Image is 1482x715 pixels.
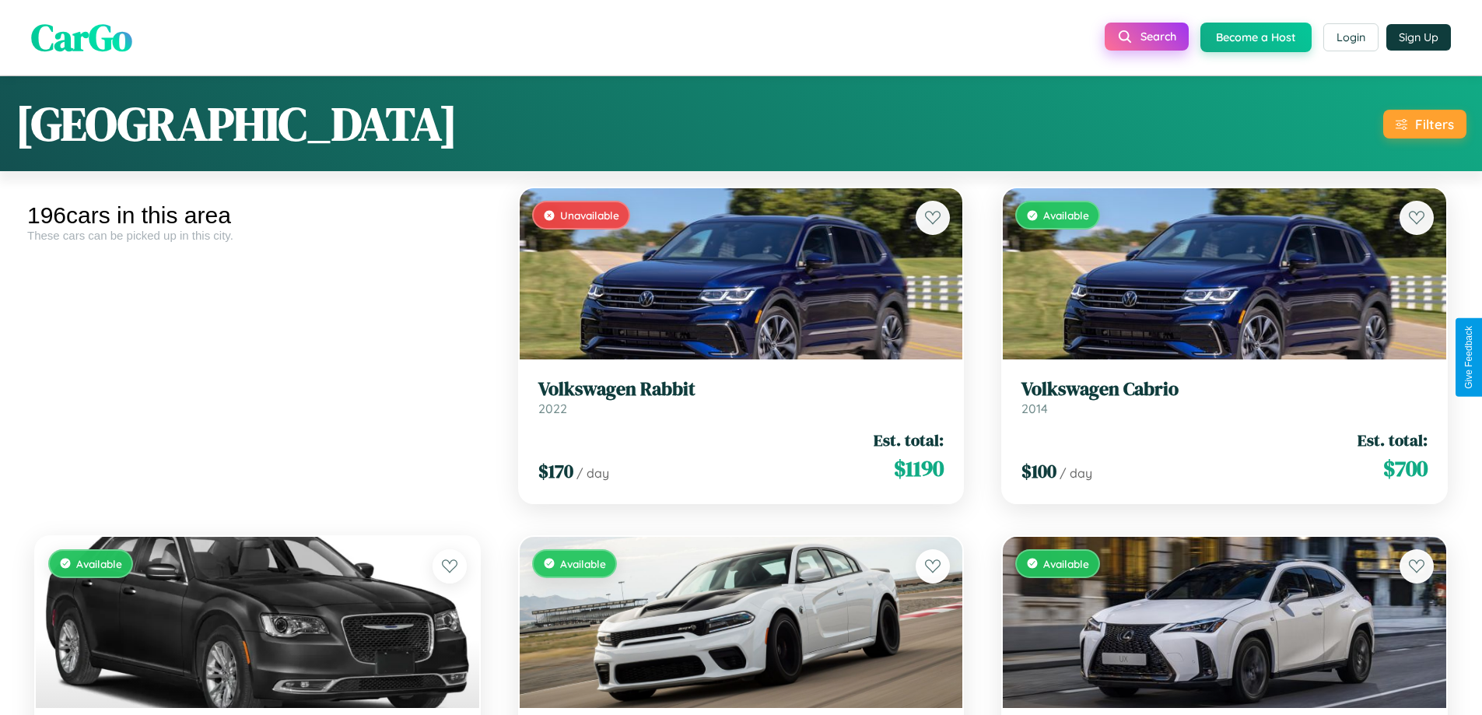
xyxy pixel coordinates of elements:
h1: [GEOGRAPHIC_DATA] [16,92,457,156]
span: $ 170 [538,458,573,484]
span: / day [1060,465,1092,481]
button: Filters [1383,110,1466,138]
span: $ 700 [1383,453,1428,484]
span: $ 1190 [894,453,944,484]
span: Available [1043,209,1089,222]
span: Est. total: [874,429,944,451]
span: $ 100 [1021,458,1056,484]
button: Sign Up [1386,24,1451,51]
span: CarGo [31,12,132,63]
span: Available [1043,557,1089,570]
span: Search [1140,30,1176,44]
div: Filters [1415,116,1454,132]
button: Become a Host [1200,23,1312,52]
span: Unavailable [560,209,619,222]
span: Est. total: [1358,429,1428,451]
h3: Volkswagen Cabrio [1021,378,1428,401]
div: Give Feedback [1463,326,1474,389]
span: 2022 [538,401,567,416]
span: / day [576,465,609,481]
div: 196 cars in this area [27,202,488,229]
button: Search [1105,23,1189,51]
button: Login [1323,23,1379,51]
span: 2014 [1021,401,1048,416]
a: Volkswagen Cabrio2014 [1021,378,1428,416]
a: Volkswagen Rabbit2022 [538,378,944,416]
span: Available [76,557,122,570]
div: These cars can be picked up in this city. [27,229,488,242]
h3: Volkswagen Rabbit [538,378,944,401]
span: Available [560,557,606,570]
